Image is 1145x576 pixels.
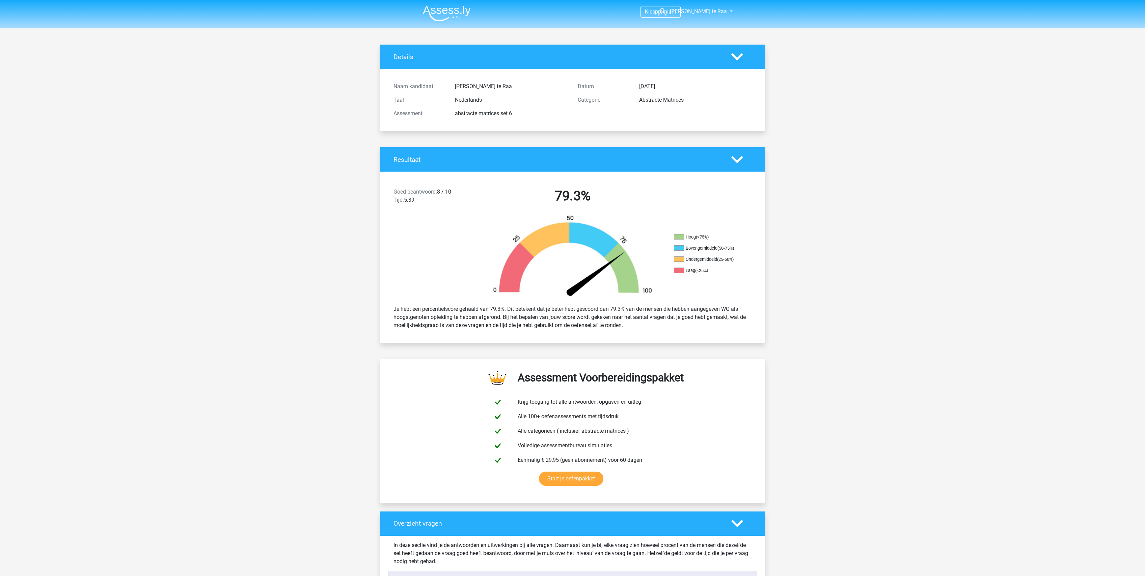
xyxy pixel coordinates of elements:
[393,53,721,61] h4: Details
[450,96,573,104] div: Nederlands
[388,188,481,207] div: 8 / 10 5:39
[388,302,757,332] div: Je hebt een percentielscore gehaald van 79.3%. Dit betekent dat je beter hebt gescoord dan 79.3% ...
[423,5,471,21] img: Assessly
[388,541,757,566] div: In deze sectie vind je de antwoorden en uitwerkingen bij alle vragen. Daarnaast kun je bij elke v...
[674,256,741,262] li: Ondergemiddeld
[393,189,437,195] span: Goed beantwoord:
[573,82,634,91] div: Datum
[655,8,676,15] span: premium
[450,82,573,91] div: [PERSON_NAME] te Raa
[717,246,734,251] div: (50-75%)
[482,215,664,300] img: 79.038f80858561.png
[388,96,450,104] div: Taal
[388,109,450,118] div: Assessment
[717,257,734,262] div: (25-50%)
[634,96,757,104] div: Abstracte Matrices
[696,234,709,240] div: (>75%)
[539,472,603,486] a: Start je oefenpakket
[695,268,708,273] div: (<25%)
[674,245,741,251] li: Bovengemiddeld
[641,7,680,16] a: Kiespremium
[645,8,655,15] span: Kies
[393,156,721,164] h4: Resultaat
[674,268,741,274] li: Laag
[573,96,634,104] div: Categorie
[393,197,404,203] span: Tijd:
[656,7,728,16] a: [PERSON_NAME] te Raa
[674,234,741,240] li: Hoog
[634,82,757,91] div: [DATE]
[670,8,727,15] span: [PERSON_NAME] te Raa
[393,520,721,527] h4: Overzicht vragen
[388,82,450,91] div: Naam kandidaat
[486,188,660,204] h2: 79.3%
[450,109,573,118] div: abstracte matrices set 6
